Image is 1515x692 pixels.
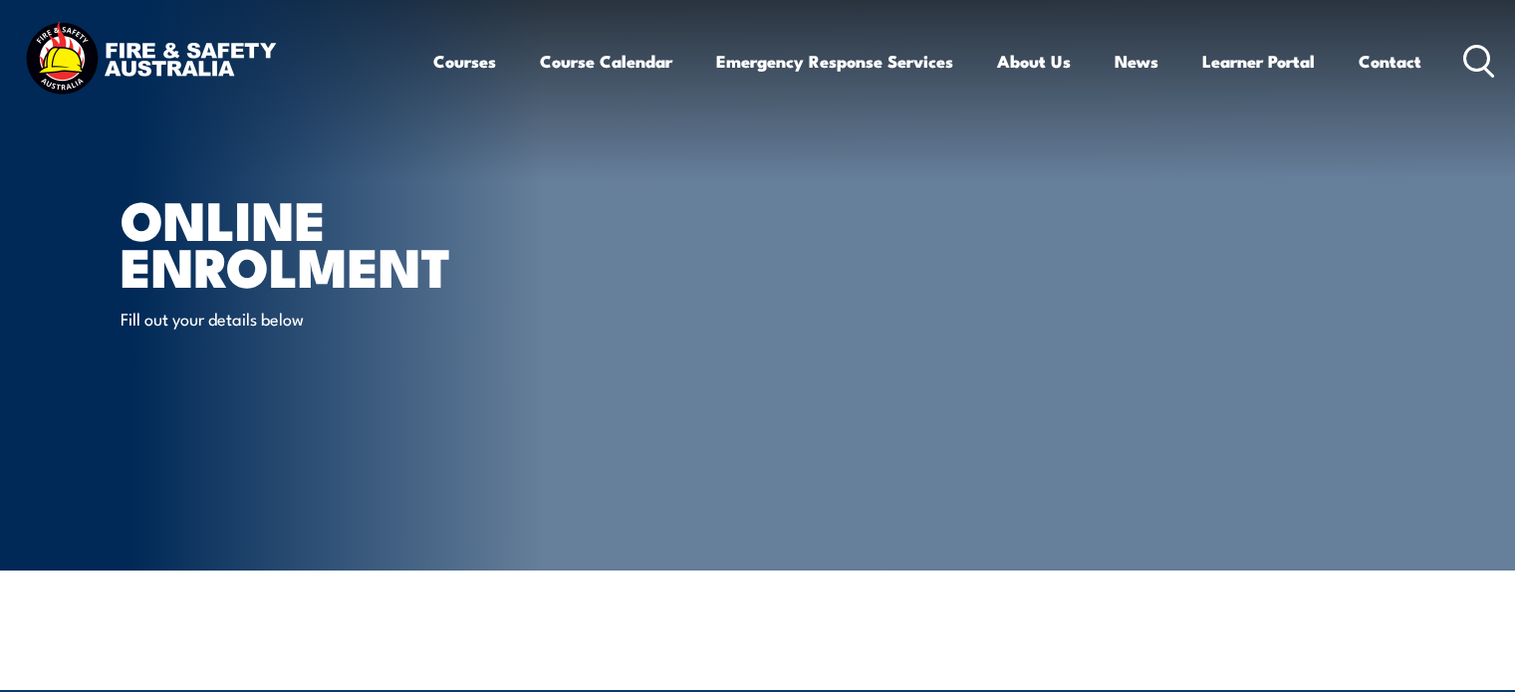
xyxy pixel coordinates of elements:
[1115,35,1158,88] a: News
[997,35,1071,88] a: About Us
[540,35,672,88] a: Course Calendar
[121,195,613,288] h1: Online Enrolment
[433,35,496,88] a: Courses
[121,307,484,330] p: Fill out your details below
[716,35,953,88] a: Emergency Response Services
[1359,35,1421,88] a: Contact
[1202,35,1315,88] a: Learner Portal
